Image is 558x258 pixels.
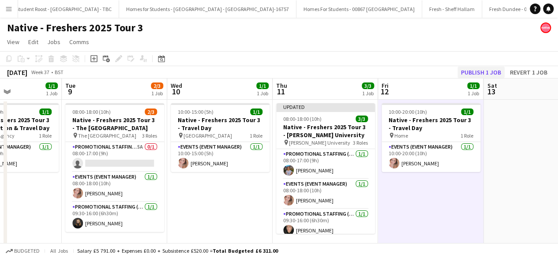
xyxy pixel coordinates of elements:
[7,68,27,77] div: [DATE]
[64,86,75,97] span: 9
[353,139,368,146] span: 3 Roles
[256,82,269,89] span: 1/1
[151,90,163,97] div: 1 Job
[7,21,143,34] h1: Native - Freshers 2025 Tour 3
[65,172,164,202] app-card-role: Events (Event Manager)1/108:00-18:00 (10h)[PERSON_NAME]
[65,142,164,172] app-card-role: Promotional Staffing (Brand Ambassadors)5A0/108:00-17:00 (9h)
[72,108,111,115] span: 08:00-18:00 (10h)
[213,247,278,254] span: Total Budgeted £6 311.00
[78,132,136,139] span: The [GEOGRAPHIC_DATA]
[283,116,322,122] span: 08:00-18:00 (10h)
[142,132,157,139] span: 3 Roles
[296,0,422,18] button: Homes For Students - 00867 [GEOGRAPHIC_DATA]
[66,36,93,48] a: Comms
[65,202,164,232] app-card-role: Promotional Staffing (Brand Ambassadors)1/109:30-16:00 (6h30m)[PERSON_NAME]
[151,82,163,89] span: 2/3
[46,90,57,97] div: 1 Job
[171,116,270,132] h3: Native - Freshers 2025 Tour 3 - Travel Day
[145,108,157,115] span: 2/3
[394,132,408,139] span: Home
[276,103,375,110] div: Updated
[468,90,479,97] div: 1 Job
[178,108,213,115] span: 10:00-15:00 (5h)
[250,108,262,115] span: 1/1
[4,246,41,256] button: Budgeted
[45,82,58,89] span: 1/1
[486,86,497,97] span: 13
[119,0,296,18] button: Homes for Students - [GEOGRAPHIC_DATA] - [GEOGRAPHIC_DATA]-16757
[25,36,42,48] a: Edit
[457,67,505,78] button: Publish 1 job
[487,82,497,90] span: Sat
[7,38,19,46] span: View
[250,132,262,139] span: 1 Role
[422,0,482,18] button: Fresh - Sheff Hallam
[29,69,51,75] span: Week 37
[276,179,375,209] app-card-role: Events (Event Manager)1/108:00-18:00 (10h)[PERSON_NAME]
[506,67,551,78] button: Revert 1 job
[55,69,64,75] div: BST
[169,86,182,97] span: 10
[4,36,23,48] a: View
[276,123,375,139] h3: Native - Freshers 2025 Tour 3 - [PERSON_NAME] University
[382,82,389,90] span: Fri
[276,82,287,90] span: Thu
[275,86,287,97] span: 11
[362,90,374,97] div: 1 Job
[65,116,164,132] h3: Native - Freshers 2025 Tour 3 - The [GEOGRAPHIC_DATA]
[540,22,551,33] app-user-avatar: native Staffing
[382,103,480,172] app-job-card: 10:00-20:00 (10h)1/1Native - Freshers 2025 Tour 3 - Travel Day Home1 RoleEvents (Event Manager)1/...
[65,82,75,90] span: Tue
[9,0,119,18] button: Student Roost - [GEOGRAPHIC_DATA] - TBC
[362,82,374,89] span: 3/3
[257,90,268,97] div: 1 Job
[28,38,38,46] span: Edit
[276,149,375,179] app-card-role: Promotional Staffing (Brand Ambassadors)1/108:00-17:00 (9h)[PERSON_NAME]
[171,82,182,90] span: Wed
[47,38,60,46] span: Jobs
[289,139,350,146] span: [PERSON_NAME] University
[39,108,52,115] span: 1/1
[14,248,40,254] span: Budgeted
[461,132,473,139] span: 1 Role
[382,142,480,172] app-card-role: Events (Event Manager)1/110:00-20:00 (10h)[PERSON_NAME]
[44,36,64,48] a: Jobs
[69,38,89,46] span: Comms
[184,132,232,139] span: [GEOGRAPHIC_DATA]
[276,209,375,239] app-card-role: Promotional Staffing (Brand Ambassadors)1/109:30-16:00 (6h30m)[PERSON_NAME]
[356,116,368,122] span: 3/3
[389,108,427,115] span: 10:00-20:00 (10h)
[49,247,70,254] span: All jobs
[77,247,278,254] div: Salary £5 791.00 + Expenses £0.00 + Subsistence £520.00 =
[380,86,389,97] span: 12
[276,103,375,234] app-job-card: Updated08:00-18:00 (10h)3/3Native - Freshers 2025 Tour 3 - [PERSON_NAME] University [PERSON_NAME]...
[39,132,52,139] span: 1 Role
[171,142,270,172] app-card-role: Events (Event Manager)1/110:00-15:00 (5h)[PERSON_NAME]
[65,103,164,232] app-job-card: 08:00-18:00 (10h)2/3Native - Freshers 2025 Tour 3 - The [GEOGRAPHIC_DATA] The [GEOGRAPHIC_DATA]3 ...
[171,103,270,172] app-job-card: 10:00-15:00 (5h)1/1Native - Freshers 2025 Tour 3 - Travel Day [GEOGRAPHIC_DATA]1 RoleEvents (Even...
[382,116,480,132] h3: Native - Freshers 2025 Tour 3 - Travel Day
[461,108,473,115] span: 1/1
[467,82,479,89] span: 1/1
